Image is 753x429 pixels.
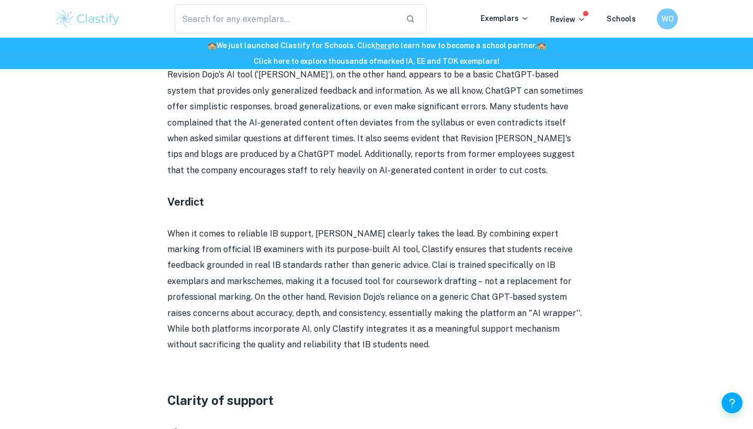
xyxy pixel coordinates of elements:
[607,15,636,23] a: Schools
[550,14,586,25] p: Review
[167,67,586,178] p: Revision Dojo's AI tool (‘[PERSON_NAME]’), on the other hand, appears to be a basic ChatGPT-based...
[722,392,743,413] button: Help and Feedback
[167,194,586,210] h4: Verdict
[167,226,586,353] p: When it comes to reliable IB support, [PERSON_NAME] clearly takes the lead. By combining expert m...
[167,391,586,410] h3: Clarity of support
[175,4,397,33] input: Search for any exemplars...
[2,55,751,67] h6: Click here to explore thousands of marked IA, EE and TOK exemplars !
[657,8,678,29] button: WO
[2,40,751,51] h6: We just launched Clastify for Schools. Click to learn how to become a school partner.
[481,13,529,24] p: Exemplars
[375,41,392,50] a: here
[661,13,674,25] h6: WO
[54,8,121,29] img: Clastify logo
[208,41,216,50] span: 🏫
[537,41,546,50] span: 🏫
